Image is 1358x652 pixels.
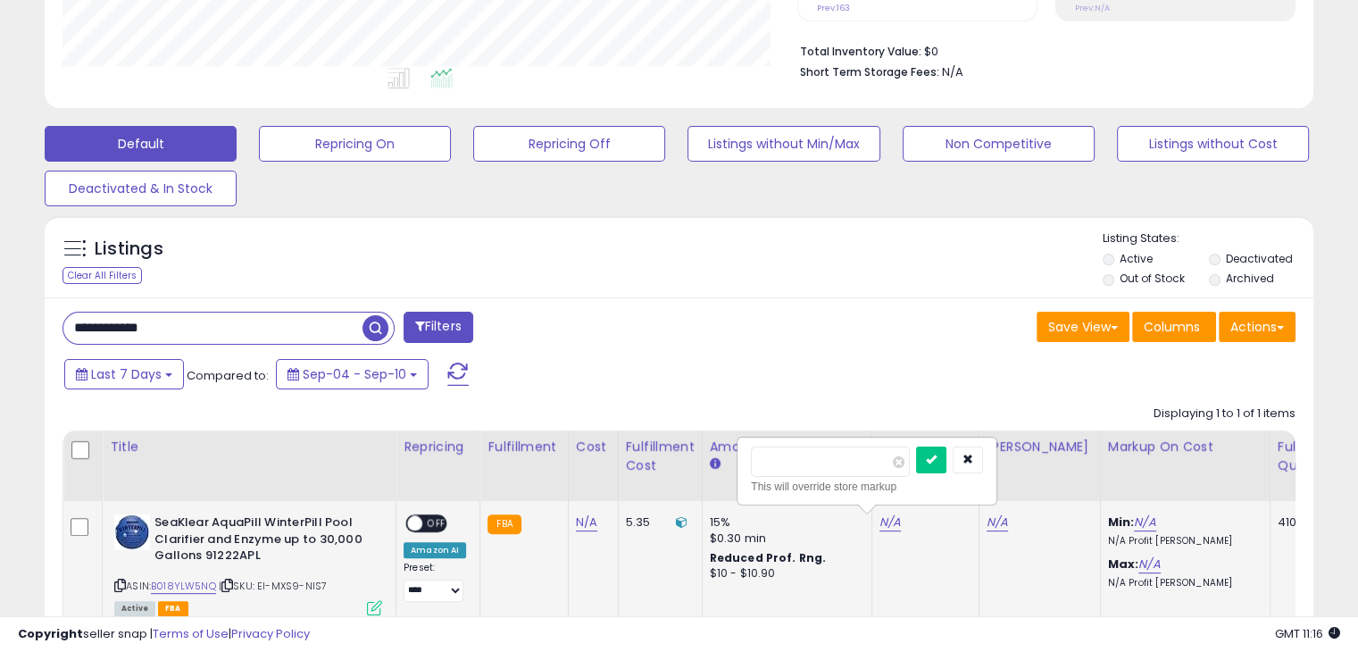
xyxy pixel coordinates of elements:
[710,456,721,472] small: Amazon Fees.
[1120,251,1153,266] label: Active
[800,39,1282,61] li: $0
[1132,312,1216,342] button: Columns
[187,367,269,384] span: Compared to:
[576,438,611,456] div: Cost
[404,542,466,558] div: Amazon AI
[487,514,521,534] small: FBA
[626,438,695,475] div: Fulfillment Cost
[1225,271,1273,286] label: Archived
[276,359,429,389] button: Sep-04 - Sep-10
[817,3,850,13] small: Prev: 163
[1154,405,1296,422] div: Displaying 1 to 1 of 1 items
[45,171,237,206] button: Deactivated & In Stock
[800,44,921,59] b: Total Inventory Value:
[1037,312,1129,342] button: Save View
[231,625,310,642] a: Privacy Policy
[1275,625,1340,642] span: 2025-09-18 11:16 GMT
[626,514,688,531] div: 5.35
[114,601,155,616] span: All listings currently available for purchase on Amazon
[710,514,858,531] div: 15%
[1108,535,1256,548] p: N/A Profit [PERSON_NAME]
[987,514,1008,531] a: N/A
[1134,514,1155,531] a: N/A
[473,126,665,162] button: Repricing Off
[710,531,858,547] div: $0.30 min
[259,126,451,162] button: Repricing On
[18,625,83,642] strong: Copyright
[687,126,879,162] button: Listings without Min/Max
[1120,271,1185,286] label: Out of Stock
[114,514,150,550] img: 41QprrIJ4RL._SL40_.jpg
[1117,126,1309,162] button: Listings without Cost
[62,267,142,284] div: Clear All Filters
[1108,438,1262,456] div: Markup on Cost
[303,365,406,383] span: Sep-04 - Sep-10
[942,63,963,80] span: N/A
[1225,251,1292,266] label: Deactivated
[1144,318,1200,336] span: Columns
[404,438,472,456] div: Repricing
[153,625,229,642] a: Terms of Use
[114,514,382,614] div: ASIN:
[751,478,983,496] div: This will override store markup
[154,514,371,569] b: SeaKlear AquaPill WinterPill Pool Clarifier and Enzyme up to 30,000 Gallons 91222APL
[1075,3,1110,13] small: Prev: N/A
[422,516,451,531] span: OFF
[1219,312,1296,342] button: Actions
[903,126,1095,162] button: Non Competitive
[45,126,237,162] button: Default
[1278,514,1333,531] div: 410
[404,312,473,343] button: Filters
[1100,430,1270,501] th: The percentage added to the cost of goods (COGS) that forms the calculator for Min & Max prices.
[576,514,597,531] a: N/A
[879,514,901,531] a: N/A
[158,601,188,616] span: FBA
[487,438,560,456] div: Fulfillment
[1138,556,1160,573] a: N/A
[219,579,327,593] span: | SKU: EI-MXS9-NIS7
[91,365,162,383] span: Last 7 Days
[404,562,466,602] div: Preset:
[987,438,1093,456] div: [PERSON_NAME]
[1278,438,1339,475] div: Fulfillable Quantity
[1108,556,1139,573] b: Max:
[110,438,388,456] div: Title
[151,579,216,594] a: B018YLW5NQ
[64,359,184,389] button: Last 7 Days
[18,626,310,643] div: seller snap | |
[95,237,163,262] h5: Listings
[1108,514,1135,531] b: Min:
[710,550,827,565] b: Reduced Prof. Rng.
[800,64,939,79] b: Short Term Storage Fees:
[1103,230,1313,247] p: Listing States:
[1108,577,1256,589] p: N/A Profit [PERSON_NAME]
[710,438,864,456] div: Amazon Fees
[710,566,858,581] div: $10 - $10.90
